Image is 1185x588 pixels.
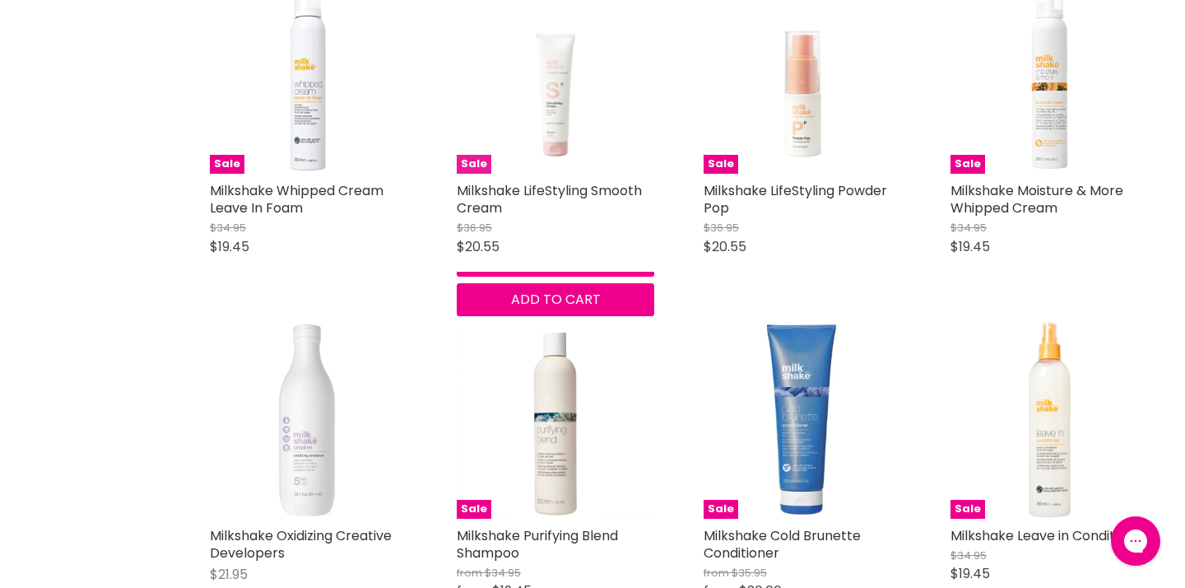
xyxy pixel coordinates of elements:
[950,321,1148,519] img: Milkshake Leave in Conditioner
[950,155,985,174] span: Sale
[457,500,491,519] span: Sale
[950,526,1148,545] a: Milkshake Leave in Conditioner
[704,500,738,519] span: Sale
[485,565,521,581] span: $34.95
[704,155,738,174] span: Sale
[457,220,492,236] span: $36.95
[704,237,746,256] span: $20.55
[704,565,729,581] span: from
[1103,511,1169,572] iframe: Gorgias live chat messenger
[950,564,990,583] span: $19.45
[704,220,739,236] span: $36.95
[457,283,654,316] button: Add to cart
[210,237,249,256] span: $19.45
[732,565,767,581] span: $35.95
[704,321,901,519] a: Milkshake Cold Brunette ConditionerSale
[210,220,246,236] span: $34.95
[704,321,901,519] img: Milkshake Cold Brunette Conditioner
[950,548,987,563] span: $34.95
[210,321,407,519] img: Milkshake Oxidizing Creative Developers
[210,565,248,584] span: $21.95
[457,155,491,174] span: Sale
[210,181,383,217] a: Milkshake Whipped Cream Leave In Foam
[950,237,990,256] span: $19.45
[704,181,887,217] a: Milkshake LifeStyling Powder Pop
[457,526,618,562] a: Milkshake Purifying Blend Shampoo
[457,321,654,519] a: Milkshake Purifying Blend ShampooSale
[210,155,244,174] span: Sale
[210,526,392,562] a: Milkshake Oxidizing Creative Developers
[950,220,987,236] span: $34.95
[950,500,985,519] span: Sale
[511,290,601,309] span: Add to cart
[457,321,654,519] img: Milkshake Purifying Blend Shampoo
[457,237,500,256] span: $20.55
[704,526,861,562] a: Milkshake Cold Brunette Conditioner
[457,181,642,217] a: Milkshake LifeStyling Smooth Cream
[950,321,1148,519] a: Milkshake Leave in ConditionerSale
[950,181,1123,217] a: Milkshake Moisture & More Whipped Cream
[457,565,482,581] span: from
